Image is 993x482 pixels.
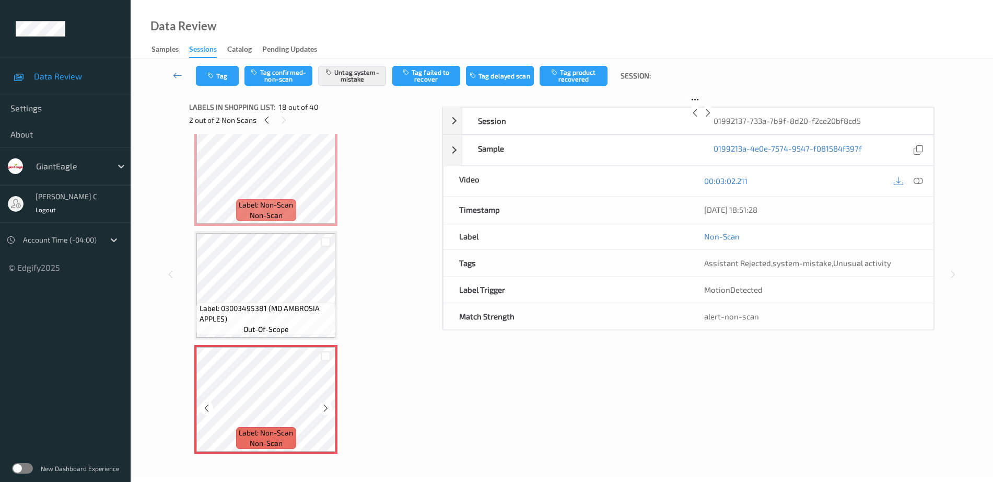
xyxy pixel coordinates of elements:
div: Sample [462,135,698,165]
div: Catalog [227,44,252,57]
a: Pending Updates [262,42,328,57]
span: Unusual activity [833,258,891,268]
div: Label Trigger [443,277,688,303]
div: Tags [443,250,688,276]
a: Catalog [227,42,262,57]
span: , , [704,258,891,268]
span: Label: Non-Scan [239,428,293,438]
div: Samples [151,44,179,57]
span: system-mistake [773,258,832,268]
div: Label [443,223,688,249]
button: Tag confirmed-non-scan [244,66,312,86]
div: Session [462,108,698,134]
span: non-scan [250,438,283,449]
span: Assistant Rejected [704,258,771,268]
div: MotionDetected [688,277,933,303]
div: 2 out of 2 Non Scans [189,113,435,127]
button: Tag delayed scan [466,66,534,86]
a: Sessions [189,42,227,58]
button: Tag product recovered [540,66,608,86]
div: alert-non-scan [704,311,918,322]
span: Session: [621,71,651,81]
a: 0199213a-4e0e-7574-9547-f081584f397f [714,143,862,157]
div: 01992137-733a-7b9f-8d20-f2ce20bf8cd5 [698,108,933,134]
button: Untag system-mistake [318,66,386,86]
span: Labels in shopping list: [189,102,275,112]
div: Session01992137-733a-7b9f-8d20-f2ce20bf8cd5 [443,107,934,134]
a: Samples [151,42,189,57]
div: [DATE] 18:51:28 [704,204,918,215]
button: Tag failed to recover [392,66,460,86]
span: Label: 03003495381 (MD AMBROSIA APPLES) [200,303,333,324]
div: Sessions [189,44,217,58]
a: 00:03:02.211 [704,176,747,186]
div: Pending Updates [262,44,317,57]
div: Timestamp [443,197,688,223]
div: Match Strength [443,303,688,329]
div: Data Review [150,21,216,31]
span: Label: Non-Scan [239,200,293,210]
span: out-of-scope [243,324,289,335]
a: Non-Scan [704,231,740,242]
span: non-scan [250,210,283,221]
div: Sample0199213a-4e0e-7574-9547-f081584f397f [443,135,934,166]
button: Tag [196,66,239,86]
div: Video [443,166,688,196]
span: 18 out of 40 [279,102,318,112]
